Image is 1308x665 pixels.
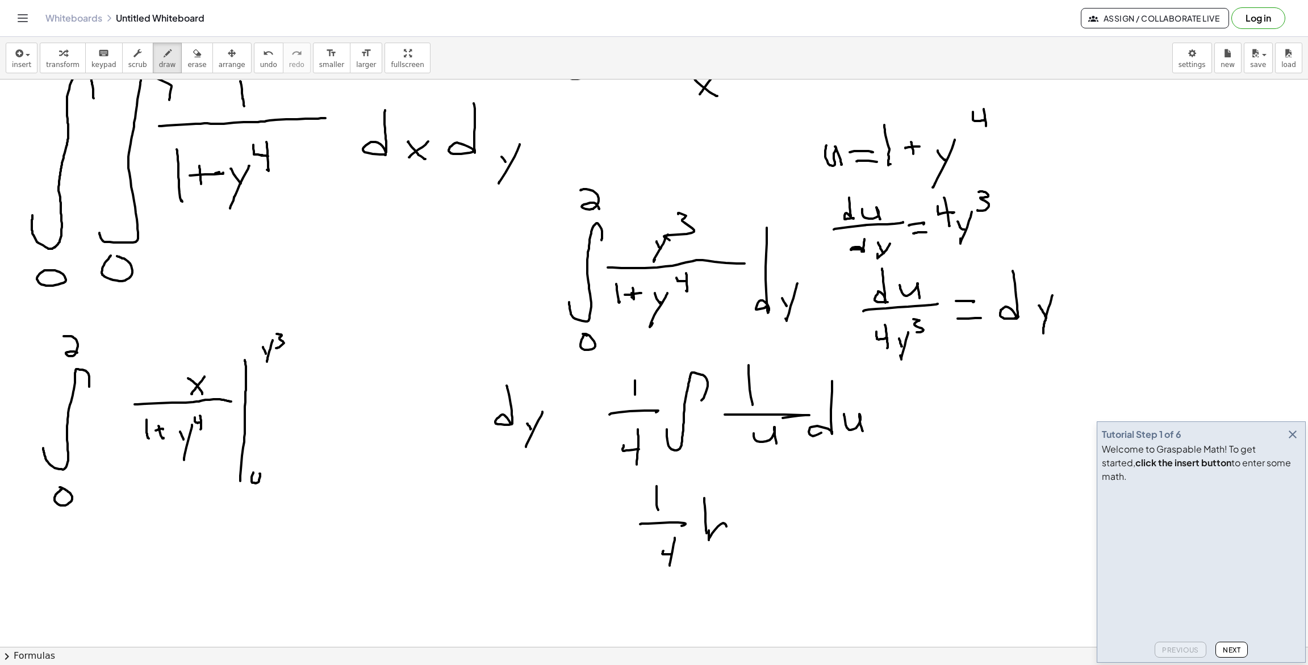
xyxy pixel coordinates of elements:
[14,9,32,27] button: Toggle navigation
[263,47,274,60] i: undo
[219,61,245,69] span: arrange
[1081,8,1229,28] button: Assign / Collaborate Live
[1102,428,1181,441] div: Tutorial Step 1 of 6
[291,47,302,60] i: redo
[356,61,376,69] span: larger
[122,43,153,73] button: scrub
[45,12,102,24] a: Whiteboards
[1221,61,1235,69] span: new
[260,61,277,69] span: undo
[1090,13,1219,23] span: Assign / Collaborate Live
[289,61,304,69] span: redo
[283,43,311,73] button: redoredo
[98,47,109,60] i: keyboard
[350,43,382,73] button: format_sizelarger
[1275,43,1302,73] button: load
[313,43,350,73] button: format_sizesmaller
[181,43,212,73] button: erase
[212,43,252,73] button: arrange
[1172,43,1212,73] button: settings
[12,61,31,69] span: insert
[1223,646,1240,654] span: Next
[1231,7,1285,29] button: Log in
[326,47,337,60] i: format_size
[1281,61,1296,69] span: load
[361,47,371,60] i: format_size
[319,61,344,69] span: smaller
[187,61,206,69] span: erase
[91,61,116,69] span: keypad
[1215,642,1248,658] button: Next
[46,61,80,69] span: transform
[391,61,424,69] span: fullscreen
[153,43,182,73] button: draw
[1102,442,1301,483] div: Welcome to Graspable Math! To get started, to enter some math.
[6,43,37,73] button: insert
[40,43,86,73] button: transform
[1135,457,1231,469] b: click the insert button
[385,43,430,73] button: fullscreen
[1214,43,1242,73] button: new
[128,61,147,69] span: scrub
[254,43,283,73] button: undoundo
[159,61,176,69] span: draw
[85,43,123,73] button: keyboardkeypad
[1179,61,1206,69] span: settings
[1244,43,1273,73] button: save
[1250,61,1266,69] span: save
